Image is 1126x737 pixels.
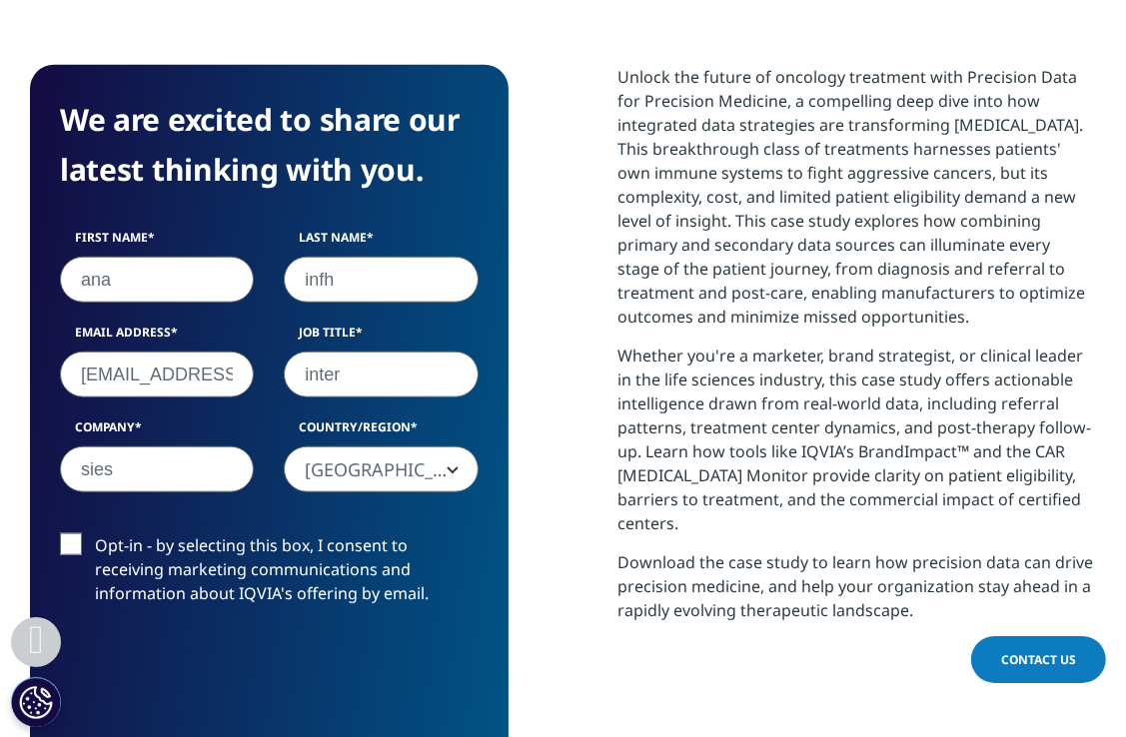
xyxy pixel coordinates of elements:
[618,344,1097,550] p: Whether you're a marketer, brand strategist, or clinical leader in the life sciences industry, th...
[60,418,254,446] label: Company
[1001,651,1076,668] span: Contact Us
[284,324,478,352] label: Job Title
[971,636,1106,683] a: Contact Us
[284,418,478,446] label: Country/Region
[618,550,1097,637] p: Download the case study to learn how precision data can drive precision medicine, and help your o...
[618,65,1097,344] p: Unlock the future of oncology treatment with Precision Data for Precision Medicine, a compelling ...
[60,95,479,195] h4: We are excited to share our latest thinking with you.
[11,677,61,727] button: Cookies Settings
[60,637,364,715] iframe: reCAPTCHA
[60,229,254,257] label: First Name
[284,446,478,492] span: India
[285,447,477,493] span: India
[284,229,478,257] label: Last Name
[60,324,254,352] label: Email Address
[60,533,479,616] label: Opt-in - by selecting this box, I consent to receiving marketing communications and information a...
